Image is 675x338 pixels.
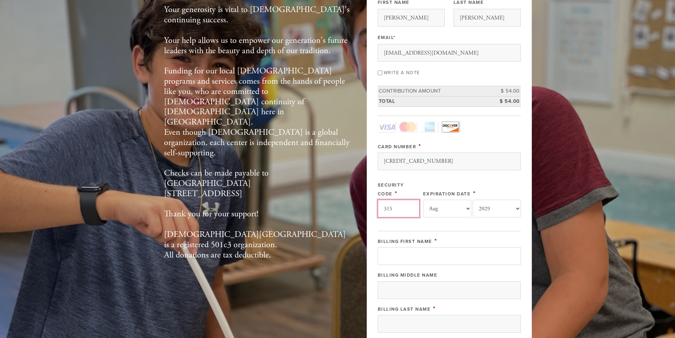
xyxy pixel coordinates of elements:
span: This field is required. [434,237,437,245]
td: $ 54.00 [489,86,521,96]
label: Expiration Date [423,191,471,197]
select: Expiration Date year [473,200,521,217]
td: Contribution Amount [378,86,489,96]
td: Total [378,96,489,106]
span: This field is required. [418,142,421,150]
select: Expiration Date month [423,200,471,217]
a: Visa [378,121,395,132]
h4: Your generosity is vital to [DEMOGRAPHIC_DATA]'s continuing success. Your help allows us to empow... [164,5,352,260]
label: Billing Middle Name [378,272,438,278]
span: This field is required. [395,189,398,197]
a: Discover [441,121,459,132]
label: Email [378,34,396,41]
span: This field is required. [433,305,436,312]
span: This field is required. [393,35,396,40]
label: Billing First Name [378,239,432,244]
label: Security Code [378,182,404,197]
a: MasterCard [399,121,417,132]
td: $ 54.00 [489,96,521,106]
label: Card Number [378,144,416,150]
label: Write a note [384,70,420,76]
a: Amex [420,121,438,132]
span: This field is required. [473,189,476,197]
label: Billing Last Name [378,306,431,312]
